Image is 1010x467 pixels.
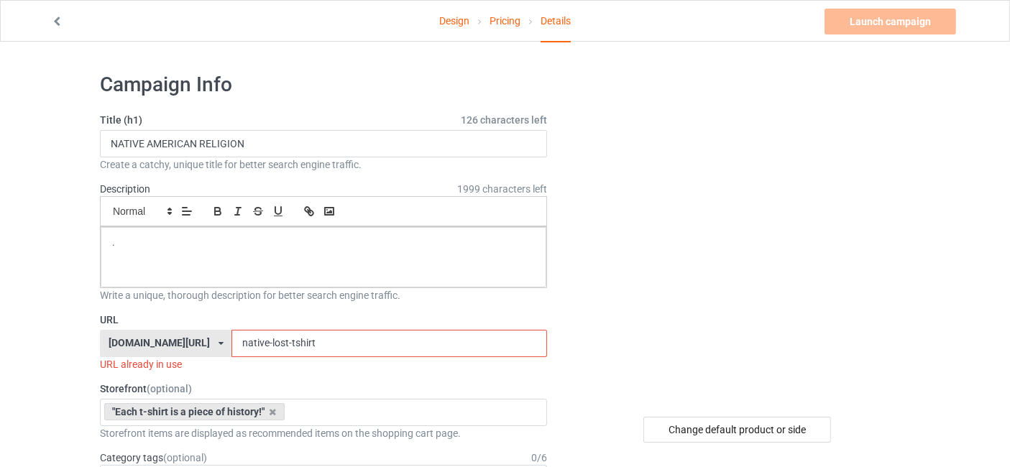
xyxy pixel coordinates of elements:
[163,452,207,463] span: (optional)
[100,157,547,172] div: Create a catchy, unique title for better search engine traffic.
[100,357,547,371] div: URL already in use
[100,72,547,98] h1: Campaign Info
[100,313,547,327] label: URL
[147,383,192,394] span: (optional)
[643,417,831,443] div: Change default product or side
[457,182,547,196] span: 1999 characters left
[100,450,207,465] label: Category tags
[104,403,285,420] div: "Each t-shirt is a piece of history!"
[100,183,150,195] label: Description
[531,450,547,465] div: 0 / 6
[100,382,547,396] label: Storefront
[439,1,469,41] a: Design
[100,426,547,440] div: Storefront items are displayed as recommended items on the shopping cart page.
[109,338,210,348] div: [DOMAIN_NAME][URL]
[100,288,547,302] div: Write a unique, thorough description for better search engine traffic.
[461,113,547,127] span: 126 characters left
[490,1,520,41] a: Pricing
[100,113,547,127] label: Title (h1)
[112,236,535,250] p: .
[541,1,571,42] div: Details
